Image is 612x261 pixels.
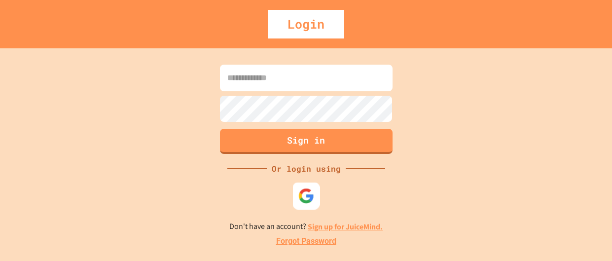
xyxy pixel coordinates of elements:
[276,235,336,247] a: Forgot Password
[267,163,346,175] div: Or login using
[229,221,383,233] p: Don't have an account?
[308,222,383,232] a: Sign up for JuiceMind.
[298,188,314,204] img: google-icon.svg
[220,129,393,154] button: Sign in
[268,10,344,38] div: Login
